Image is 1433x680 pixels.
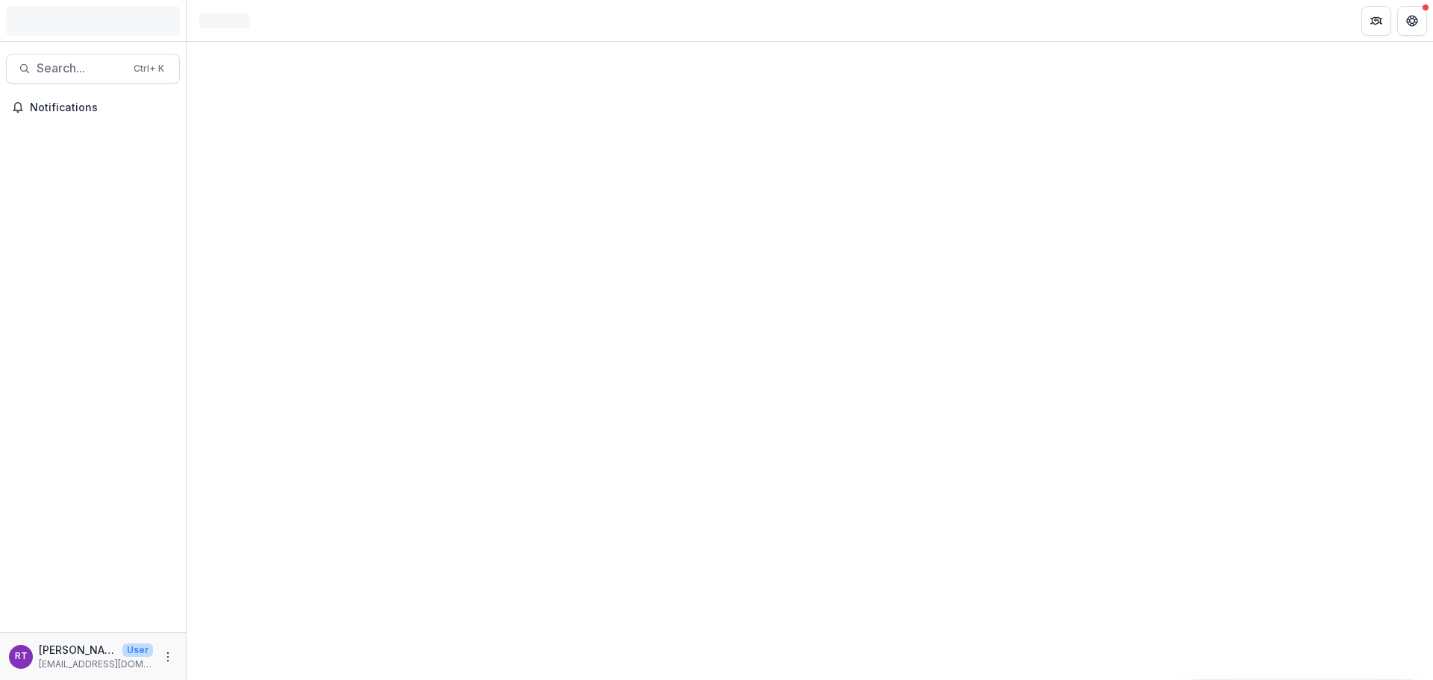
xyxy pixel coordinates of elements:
[1361,6,1391,36] button: Partners
[37,61,125,75] span: Search...
[30,102,174,114] span: Notifications
[159,648,177,666] button: More
[6,54,180,84] button: Search...
[131,60,167,77] div: Ctrl + K
[15,652,28,661] div: Reana Thomas
[39,642,116,658] p: [PERSON_NAME]
[193,10,256,31] nav: breadcrumb
[6,96,180,119] button: Notifications
[122,643,153,657] p: User
[39,658,153,671] p: [EMAIL_ADDRESS][DOMAIN_NAME]
[1397,6,1427,36] button: Get Help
